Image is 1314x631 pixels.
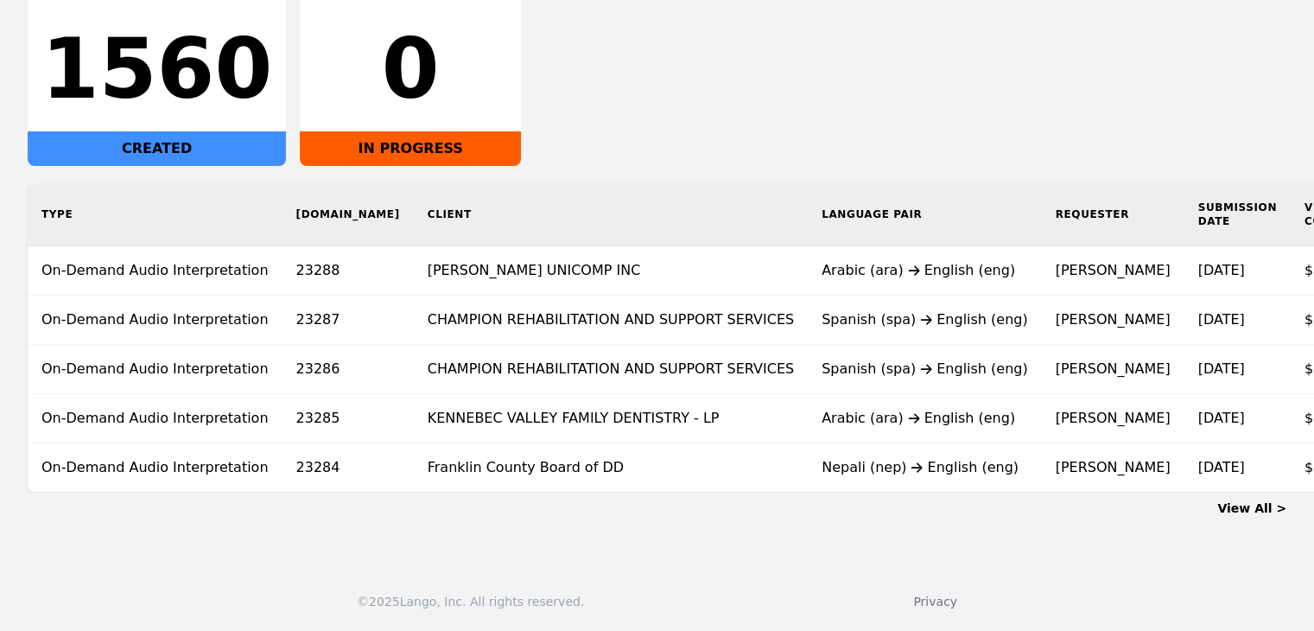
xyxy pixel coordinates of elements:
div: © 2025 Lango, Inc. All rights reserved. [357,593,584,610]
div: Nepali (nep) English (eng) [822,457,1028,478]
td: [PERSON_NAME] [1042,345,1184,394]
div: Arabic (ara) English (eng) [822,408,1028,429]
a: View All > [1217,501,1286,515]
time: [DATE] [1197,410,1244,426]
time: [DATE] [1197,459,1244,475]
th: Submission Date [1184,183,1290,246]
td: [PERSON_NAME] [1042,443,1184,493]
th: Language Pair [808,183,1042,246]
th: Type [28,183,282,246]
a: Privacy [913,595,957,609]
td: 23286 [282,345,414,394]
div: 0 [314,28,507,111]
div: Spanish (spa) English (eng) [822,359,1028,379]
td: [PERSON_NAME] [1042,394,1184,443]
td: KENNEBEC VALLEY FAMILY DENTISTRY - LP [414,394,808,443]
td: [PERSON_NAME] UNICOMP INC [414,246,808,296]
td: 23284 [282,443,414,493]
th: Client [414,183,808,246]
td: On-Demand Audio Interpretation [28,246,282,296]
td: On-Demand Audio Interpretation [28,296,282,345]
td: CHAMPION REHABILITATION AND SUPPORT SERVICES [414,345,808,394]
td: [PERSON_NAME] [1042,296,1184,345]
td: 23285 [282,394,414,443]
td: On-Demand Audio Interpretation [28,394,282,443]
div: 1560 [41,28,272,111]
div: IN PROGRESS [300,131,521,166]
td: 23287 [282,296,414,345]
td: 23288 [282,246,414,296]
td: Franklin County Board of DD [414,443,808,493]
td: On-Demand Audio Interpretation [28,443,282,493]
div: Spanish (spa) English (eng) [822,309,1028,330]
time: [DATE] [1197,360,1244,377]
time: [DATE] [1197,311,1244,328]
div: CREATED [28,131,286,166]
td: CHAMPION REHABILITATION AND SUPPORT SERVICES [414,296,808,345]
th: [DOMAIN_NAME] [282,183,414,246]
div: Arabic (ara) English (eng) [822,260,1028,281]
td: [PERSON_NAME] [1042,246,1184,296]
th: Requester [1042,183,1184,246]
td: On-Demand Audio Interpretation [28,345,282,394]
time: [DATE] [1197,262,1244,278]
